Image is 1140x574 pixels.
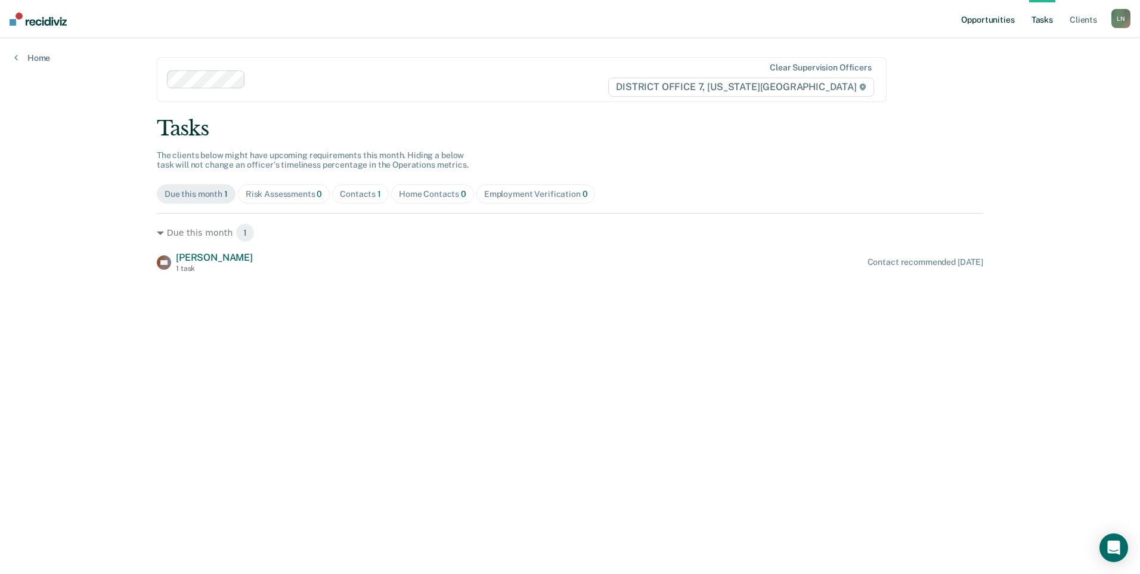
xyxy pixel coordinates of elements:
div: Due this month 1 [157,223,983,242]
div: L N [1111,9,1130,28]
span: 0 [461,189,466,199]
div: Risk Assessments [246,189,323,199]
div: Employment Verification [484,189,588,199]
span: 1 [377,189,381,199]
a: Home [14,53,50,63]
div: 1 task [176,264,253,273]
div: Open Intercom Messenger [1099,533,1128,562]
div: Tasks [157,116,983,141]
button: LN [1111,9,1130,28]
span: 0 [583,189,588,199]
span: The clients below might have upcoming requirements this month. Hiding a below task will not chang... [157,150,469,170]
span: DISTRICT OFFICE 7, [US_STATE][GEOGRAPHIC_DATA] [608,78,873,97]
span: [PERSON_NAME] [176,252,253,263]
div: Contact recommended [DATE] [868,257,983,267]
div: Clear supervision officers [770,63,871,73]
span: 0 [317,189,322,199]
div: Due this month [165,189,228,199]
img: Recidiviz [10,13,67,26]
span: 1 [236,223,255,242]
span: 1 [224,189,228,199]
div: Home Contacts [399,189,466,199]
div: Contacts [340,189,381,199]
